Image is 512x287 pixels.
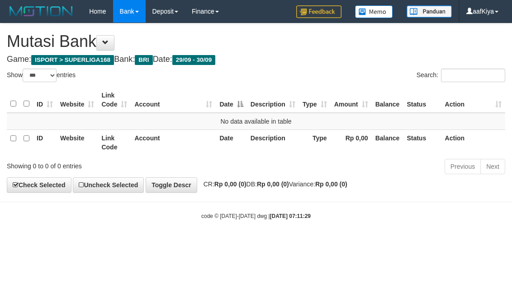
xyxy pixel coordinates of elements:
th: Description: activate to sort column ascending [247,87,299,113]
th: Status [403,87,441,113]
th: Description [247,130,299,155]
th: ID [33,130,57,155]
th: Action: activate to sort column ascending [441,87,505,113]
strong: Rp 0,00 (0) [257,181,289,188]
label: Search: [417,69,505,82]
img: MOTION_logo.png [7,5,76,18]
a: Uncheck Selected [73,177,144,193]
input: Search: [441,69,505,82]
img: panduan.png [407,5,452,18]
h4: Game: Bank: Date: [7,55,505,64]
h1: Mutasi Bank [7,32,505,51]
th: Action [441,130,505,155]
strong: Rp 0,00 (0) [214,181,247,188]
a: Toggle Descr [146,177,197,193]
a: Previous [445,159,481,174]
th: Date [216,130,247,155]
th: Balance [372,130,403,155]
strong: [DATE] 07:11:29 [270,213,311,219]
a: Next [480,159,505,174]
th: Type: activate to sort column ascending [299,87,331,113]
div: Showing 0 to 0 of 0 entries [7,158,207,171]
th: Rp 0,00 [331,130,372,155]
th: Account: activate to sort column ascending [131,87,216,113]
th: Website [57,130,98,155]
th: Status [403,130,441,155]
img: Feedback.jpg [296,5,341,18]
th: ID: activate to sort column ascending [33,87,57,113]
img: Button%20Memo.svg [355,5,393,18]
span: BRI [135,55,152,65]
th: Account [131,130,216,155]
th: Balance [372,87,403,113]
td: No data available in table [7,113,505,130]
span: ISPORT > SUPERLIGA168 [31,55,114,65]
th: Date: activate to sort column descending [216,87,247,113]
a: Check Selected [7,177,71,193]
label: Show entries [7,69,76,82]
span: CR: DB: Variance: [199,181,347,188]
th: Amount: activate to sort column ascending [331,87,372,113]
th: Type [299,130,331,155]
th: Link Code [98,130,131,155]
strong: Rp 0,00 (0) [315,181,347,188]
span: 29/09 - 30/09 [172,55,216,65]
small: code © [DATE]-[DATE] dwg | [201,213,311,219]
th: Website: activate to sort column ascending [57,87,98,113]
select: Showentries [23,69,57,82]
th: Link Code: activate to sort column ascending [98,87,131,113]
